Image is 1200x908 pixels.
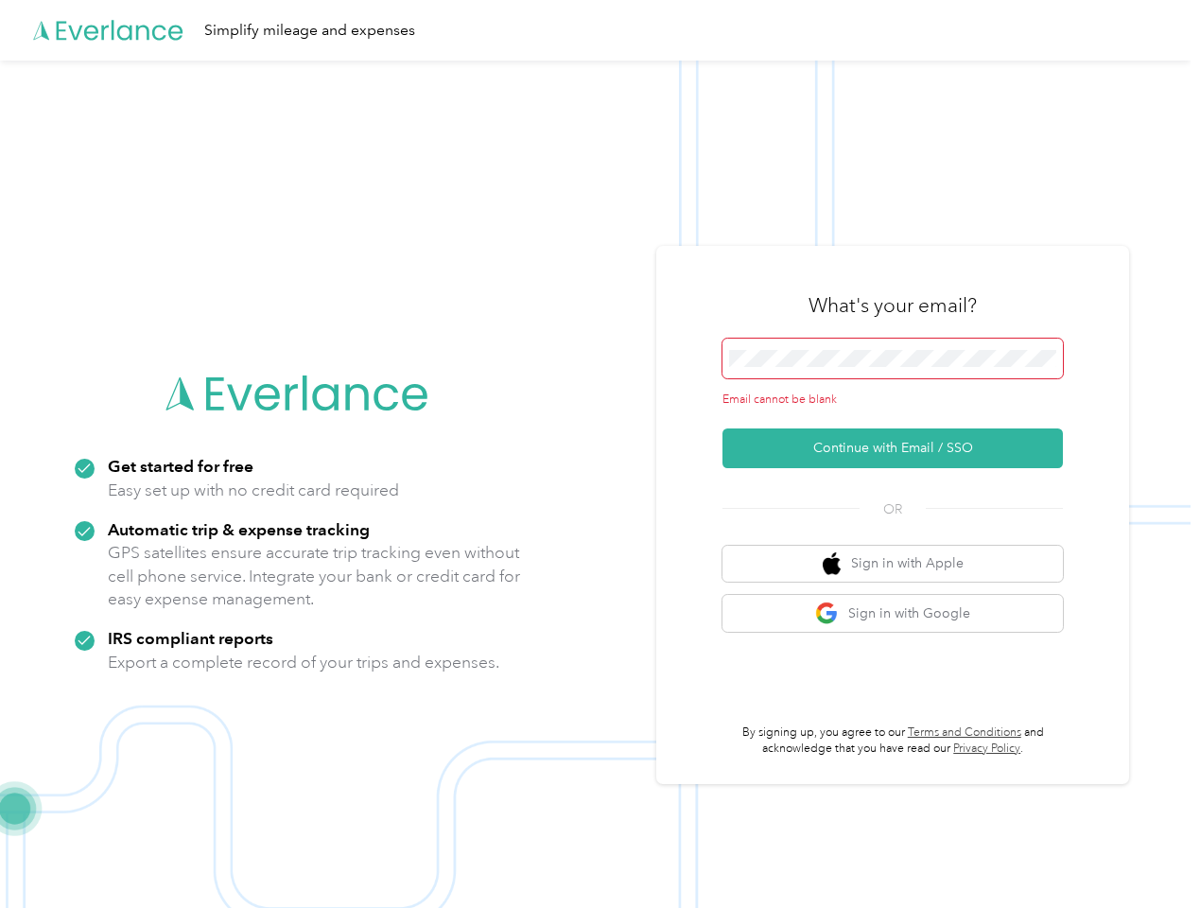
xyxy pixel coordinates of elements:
a: Terms and Conditions [908,725,1021,740]
strong: IRS compliant reports [108,628,273,648]
p: GPS satellites ensure accurate trip tracking even without cell phone service. Integrate your bank... [108,541,521,611]
div: Email cannot be blank [722,392,1063,409]
h3: What's your email? [809,292,977,319]
p: Easy set up with no credit card required [108,479,399,502]
strong: Automatic trip & expense tracking [108,519,370,539]
a: Privacy Policy [953,742,1020,756]
span: OR [860,499,926,519]
button: apple logoSign in with Apple [722,546,1063,583]
div: Simplify mileage and expenses [204,19,415,43]
button: Continue with Email / SSO [722,428,1063,468]
img: apple logo [823,552,842,576]
p: By signing up, you agree to our and acknowledge that you have read our . [722,725,1063,758]
img: google logo [815,602,839,625]
strong: Get started for free [108,456,253,476]
p: Export a complete record of your trips and expenses. [108,651,499,674]
button: google logoSign in with Google [722,595,1063,632]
